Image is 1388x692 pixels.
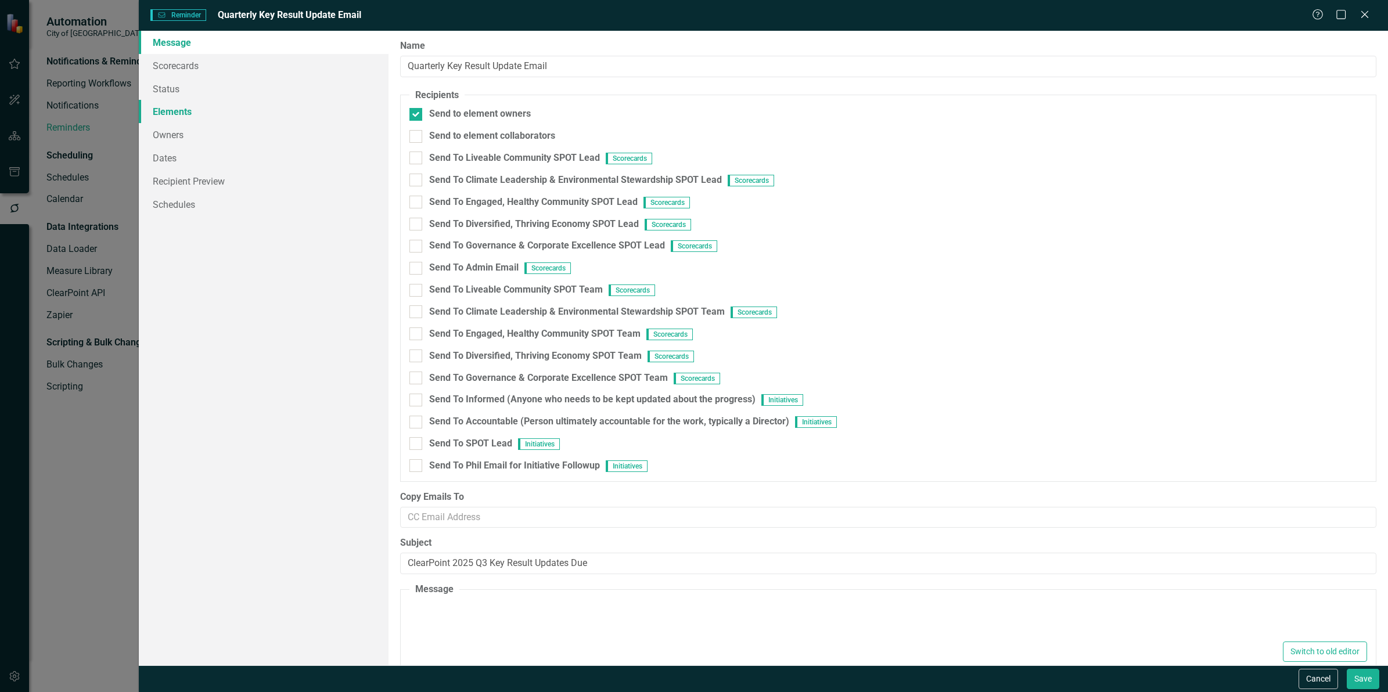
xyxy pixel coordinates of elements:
input: CC Email Address [400,507,1376,528]
a: Recipient Preview [139,170,389,193]
span: Send To Governance & Corporate Excellence SPOT Lead [429,240,665,251]
label: Name [400,39,1376,53]
span: Scorecards [648,351,694,362]
span: Scorecards [671,240,717,252]
a: Owners [139,123,389,146]
button: Save [1347,669,1379,689]
span: Send To Engaged, Healthy Community SPOT Team [429,328,641,339]
span: Reminder [150,9,206,21]
span: Scorecards [609,284,655,296]
a: Status [139,77,389,100]
button: Switch to old editor [1283,641,1367,662]
span: Initiatives [795,416,837,428]
input: Reminder Name [400,56,1376,77]
button: Cancel [1299,669,1338,689]
span: Send To Phil Email for Initiative Followup [429,460,600,471]
a: Dates [139,146,389,170]
span: Initiatives [606,460,648,472]
label: Copy Emails To [400,491,1376,504]
span: Send To Diversified, Thriving Economy SPOT Lead [429,218,639,229]
span: Send To Accountable (Person ultimately accountable for the work, typically a Director) [429,416,789,427]
legend: Message [409,583,459,596]
span: Scorecards [645,219,691,230]
span: Send To Climate Leadership & Environmental Stewardship SPOT Team [429,306,725,317]
label: Subject [400,536,1376,550]
span: Quarterly Key Result Update Email [218,9,361,20]
span: Send To Admin Email [429,262,519,273]
div: Send to element collaborators [429,129,555,143]
span: Scorecards [731,307,777,318]
span: Send To Climate Leadership & Environmental Stewardship SPOT Lead [429,174,722,185]
span: Initiatives [761,394,803,406]
input: Reminder Subject Line [400,553,1376,574]
span: Send To Informed (Anyone who needs to be kept updated about the progress) [429,394,756,405]
span: Send To Governance & Corporate Excellence SPOT Team [429,372,668,383]
span: Initiatives [518,438,560,450]
span: Send To Liveable Community SPOT Lead [429,152,600,163]
a: Schedules [139,193,389,216]
span: Scorecards [646,329,693,340]
span: Scorecards [674,373,720,384]
span: Scorecards [606,153,652,164]
legend: Recipients [409,89,465,102]
span: Scorecards [643,197,690,208]
span: Scorecards [524,262,571,274]
span: Send To Engaged, Healthy Community SPOT Lead [429,196,638,207]
div: Send to element owners [429,107,531,121]
span: Send To SPOT Lead [429,438,512,449]
span: Send To Diversified, Thriving Economy SPOT Team [429,350,642,361]
span: Send To Liveable Community SPOT Team [429,284,603,295]
a: Elements [139,100,389,123]
a: Message [139,31,389,54]
span: Scorecards [728,175,774,186]
a: Scorecards [139,54,389,77]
